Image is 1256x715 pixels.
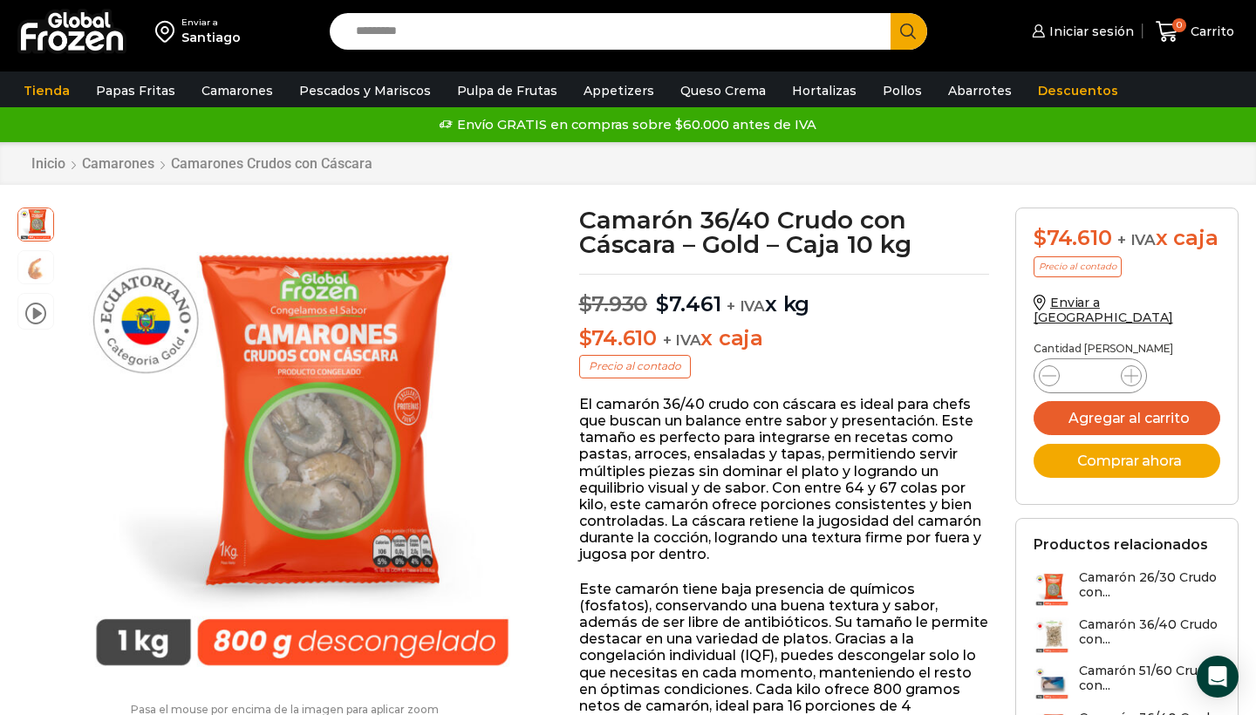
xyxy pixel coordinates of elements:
[1172,18,1186,32] span: 0
[656,291,669,317] span: $
[1034,401,1220,435] button: Agregar al carrito
[63,208,542,686] img: PM04004022
[1151,11,1239,52] a: 0 Carrito
[579,325,657,351] bdi: 74.610
[290,74,440,107] a: Pescados y Mariscos
[193,74,282,107] a: Camarones
[575,74,663,107] a: Appetizers
[1034,664,1220,701] a: Camarón 51/60 Crudo con...
[579,326,990,351] p: x caja
[1079,664,1220,693] h3: Camarón 51/60 Crudo con...
[31,155,66,172] a: Inicio
[656,291,721,317] bdi: 7.461
[1034,225,1047,250] span: $
[579,274,990,317] p: x kg
[18,206,53,241] span: PM04004022
[1079,617,1220,647] h3: Camarón 36/40 Crudo con...
[170,155,373,172] a: Camarones Crudos con Cáscara
[579,355,691,378] p: Precio al contado
[579,396,990,563] p: El camarón 36/40 crudo con cáscara es ideal para chefs que buscan un balance entre sabor y presen...
[1074,364,1107,388] input: Product quantity
[1027,14,1134,49] a: Iniciar sesión
[18,251,53,286] span: camaron-con-cascara
[63,208,542,686] div: 1 / 3
[1117,231,1156,249] span: + IVA
[1034,444,1220,478] button: Comprar ahora
[87,74,184,107] a: Papas Fritas
[1186,23,1234,40] span: Carrito
[81,155,155,172] a: Camarones
[1197,656,1239,698] div: Open Intercom Messenger
[448,74,566,107] a: Pulpa de Frutas
[663,331,701,349] span: + IVA
[31,155,373,172] nav: Breadcrumb
[1034,617,1220,655] a: Camarón 36/40 Crudo con...
[1034,226,1220,251] div: x caja
[783,74,865,107] a: Hortalizas
[1034,343,1220,355] p: Cantidad [PERSON_NAME]
[155,17,181,46] img: address-field-icon.svg
[727,297,765,315] span: + IVA
[1079,570,1220,600] h3: Camarón 26/30 Crudo con...
[181,17,241,29] div: Enviar a
[874,74,931,107] a: Pollos
[1034,570,1220,608] a: Camarón 26/30 Crudo con...
[1034,295,1173,325] a: Enviar a [GEOGRAPHIC_DATA]
[579,325,592,351] span: $
[672,74,775,107] a: Queso Crema
[579,291,648,317] bdi: 7.930
[15,74,78,107] a: Tienda
[1034,256,1122,277] p: Precio al contado
[939,74,1020,107] a: Abarrotes
[579,291,592,317] span: $
[1034,536,1208,553] h2: Productos relacionados
[181,29,241,46] div: Santiago
[1034,225,1111,250] bdi: 74.610
[1029,74,1127,107] a: Descuentos
[579,208,990,256] h1: Camarón 36/40 Crudo con Cáscara – Gold – Caja 10 kg
[1045,23,1134,40] span: Iniciar sesión
[891,13,927,50] button: Search button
